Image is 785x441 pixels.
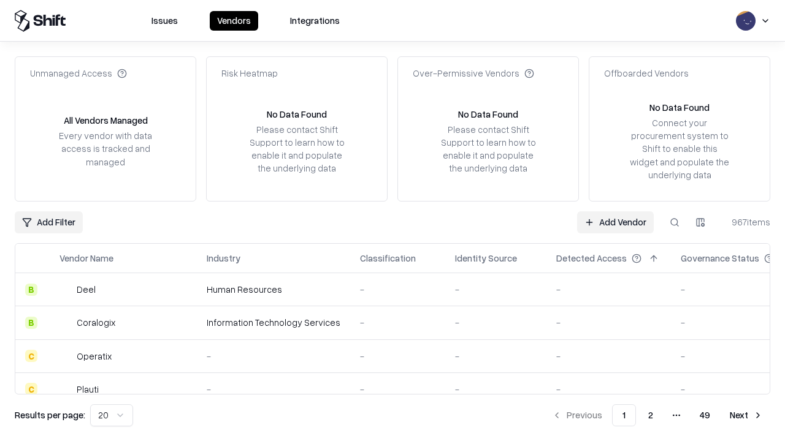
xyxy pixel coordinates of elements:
[629,116,730,181] div: Connect your procurement system to Shift to enable this widget and populate the underlying data
[360,383,435,396] div: -
[25,383,37,395] div: C
[437,123,539,175] div: Please contact Shift Support to learn how to enable it and populate the underlying data
[210,11,258,31] button: Vendors
[221,67,278,80] div: Risk Heatmap
[246,123,348,175] div: Please contact Shift Support to learn how to enable it and populate the underlying data
[360,316,435,329] div: -
[25,350,37,362] div: C
[455,350,537,363] div: -
[455,316,537,329] div: -
[207,383,340,396] div: -
[455,383,537,396] div: -
[577,211,654,233] a: Add Vendor
[64,114,148,127] div: All Vendors Managed
[59,383,72,395] img: Plauti
[458,108,518,121] div: No Data Found
[207,316,340,329] div: Information Technology Services
[207,350,340,363] div: -
[77,383,99,396] div: Plauti
[360,350,435,363] div: -
[59,284,72,296] img: Deel
[15,409,85,421] p: Results per page:
[59,252,113,265] div: Vendor Name
[15,211,83,233] button: Add Filter
[413,67,534,80] div: Over-Permissive Vendors
[30,67,127,80] div: Unmanaged Access
[77,350,112,363] div: Operatix
[455,252,517,265] div: Identity Source
[556,316,661,329] div: -
[638,404,663,426] button: 2
[59,350,72,362] img: Operatix
[649,101,710,114] div: No Data Found
[360,283,435,296] div: -
[267,108,327,121] div: No Data Found
[721,216,770,228] div: 967 items
[55,129,156,168] div: Every vendor with data access is tracked and managed
[604,67,689,80] div: Offboarded Vendors
[681,252,759,265] div: Governance Status
[77,316,115,329] div: Coralogix
[556,252,627,265] div: Detected Access
[612,404,636,426] button: 1
[722,404,770,426] button: Next
[207,252,240,265] div: Industry
[207,283,340,296] div: Human Resources
[360,252,416,265] div: Classification
[59,317,72,329] img: Coralogix
[545,404,770,426] nav: pagination
[144,11,185,31] button: Issues
[556,283,661,296] div: -
[556,383,661,396] div: -
[25,317,37,329] div: B
[556,350,661,363] div: -
[455,283,537,296] div: -
[690,404,720,426] button: 49
[283,11,347,31] button: Integrations
[25,284,37,296] div: B
[77,283,96,296] div: Deel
